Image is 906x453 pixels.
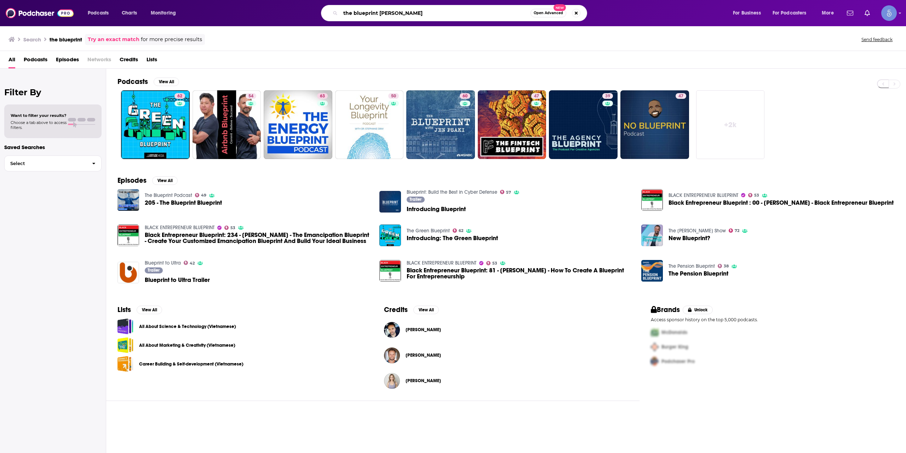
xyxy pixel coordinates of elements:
button: open menu [817,7,843,19]
img: Podchaser - Follow, Share and Rate Podcasts [6,6,74,20]
span: Charts [122,8,137,18]
a: Episodes [56,54,79,68]
span: 63 [320,93,325,100]
img: Black Entrepreneur Blueprint : 00 - Jay Jones - Black Entrepreneur Blueprint [641,189,663,211]
img: First Pro Logo [648,325,661,340]
span: All About Marketing & Creativity (Vietnamese) [117,337,133,353]
span: for more precise results [141,35,202,44]
span: Podchaser Pro [661,358,695,364]
button: Ari WhittenAri Whitten [384,344,628,367]
a: +2k [696,90,765,159]
a: 47 [620,90,689,159]
span: 47 [678,93,683,100]
span: Career Building & Self-development (Vietnamese) [117,356,133,372]
a: The Domonique Foxworth Show [669,228,726,234]
a: All About Marketing & Creativity (Vietnamese) [139,341,235,349]
img: Blueprint to Ultra Trailer [117,262,139,283]
img: Black Entrepreneur Blueprint: 81 - Jay Jones - How To Create A Blueprint For Entrepreneurship [379,260,401,282]
a: 47 [676,93,686,99]
h2: Filter By [4,87,102,97]
a: 72 [729,228,740,233]
a: 50 [388,93,399,99]
a: Black Entrepreneur Blueprint: 234 - Jay Jones - The Emancipation Blueprint - Create Your Customiz... [117,225,139,246]
button: View All [154,78,179,86]
a: 47 [531,93,542,99]
span: Burger King [661,344,688,350]
a: 53 [486,261,498,265]
a: 54 [246,93,256,99]
span: 62 [177,93,182,100]
button: View All [152,176,178,185]
p: Saved Searches [4,144,102,151]
a: New Blueprint? [669,235,710,241]
span: Credits [120,54,138,68]
p: Access sponsor history on the top 5,000 podcasts. [651,317,895,322]
a: The Blueprint Podcast [145,192,192,198]
img: Ari Whitten [384,347,400,363]
button: Show profile menu [881,5,897,21]
button: open menu [768,7,817,19]
a: 53 [748,193,759,197]
span: Networks [87,54,111,68]
a: BLACK ENTREPRENEUR BLUEPRINT [669,192,738,198]
span: 50 [391,93,396,100]
h2: Brands [651,305,680,314]
a: Introducing: The Green Blueprint [379,225,401,246]
button: open menu [83,7,118,19]
a: Introducing: The Green Blueprint [407,235,498,241]
a: Black Entrepreneur Blueprint: 81 - Jay Jones - How To Create A Blueprint For Entrepreneurship [407,267,633,279]
span: Choose a tab above to access filters. [11,120,67,130]
a: Show notifications dropdown [844,7,856,19]
span: 38 [724,265,729,268]
input: Search podcasts, credits, & more... [340,7,531,19]
h3: Search [23,36,41,43]
span: Lists [147,54,157,68]
span: 60 [463,93,468,100]
a: Black Entrepreneur Blueprint: 234 - Jay Jones - The Emancipation Blueprint - Create Your Customiz... [145,232,371,244]
span: Want to filter your results? [11,113,67,118]
span: More [822,8,834,18]
span: Trailer [148,268,160,272]
a: Introducing Blueprint [407,206,466,212]
a: BLACK ENTREPRENEUR BLUEPRINT [145,225,214,231]
a: Brandon Colby Cook [384,322,400,338]
a: Charts [117,7,141,19]
a: 62 [453,228,464,233]
a: All [8,54,15,68]
span: [PERSON_NAME] [406,327,441,333]
a: The Pension Blueprint [669,271,728,277]
span: 53 [492,262,497,265]
a: Try an exact match [88,35,139,44]
span: Logged in as Spiral5-G1 [881,5,897,21]
a: 54 [193,90,261,159]
span: Black Entrepreneur Blueprint: 81 - [PERSON_NAME] - How To Create A Blueprint For Entrepreneurship [407,267,633,279]
button: View All [413,306,439,314]
img: Third Pro Logo [648,354,661,369]
h2: Podcasts [117,77,148,86]
a: Show notifications dropdown [862,7,873,19]
a: PodcastsView All [117,77,179,86]
span: 53 [230,226,235,230]
a: BLACK ENTREPRENEUR BLUEPRINT [407,260,476,266]
h3: the blueprint [50,36,82,43]
button: Brandon Colby CookBrandon Colby Cook [384,318,628,341]
span: All About Science & Technology (Vietnamese) [117,318,133,334]
img: Second Pro Logo [648,340,661,354]
a: 38 [718,264,729,268]
span: 54 [248,93,253,100]
span: 57 [506,191,511,194]
a: 39 [602,93,613,99]
span: McDonalds [661,329,687,335]
span: [PERSON_NAME] [406,352,441,358]
span: 39 [605,93,610,100]
a: 49 [195,193,207,197]
span: 72 [735,229,739,232]
img: 205 - The Blueprint Blueprint [117,189,139,211]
